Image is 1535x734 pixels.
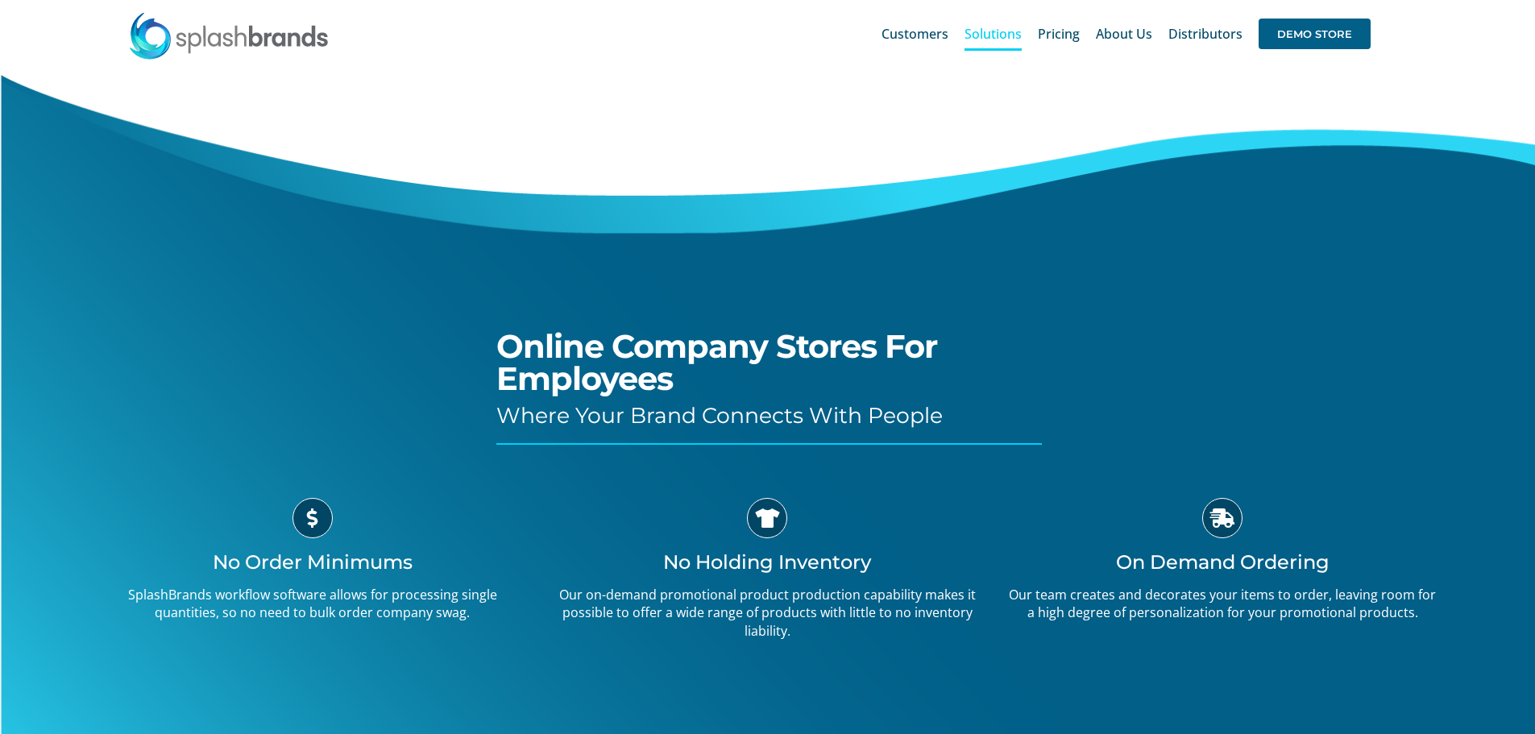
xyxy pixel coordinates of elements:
span: Where Your Brand Connects With People [496,402,943,429]
nav: Main Menu [882,8,1371,60]
span: About Us [1096,27,1152,40]
span: Distributors [1168,27,1243,40]
a: Distributors [1168,8,1243,60]
span: Solutions [965,27,1022,40]
span: Pricing [1038,27,1080,40]
h3: No Order Minimums [97,550,528,574]
h3: On Demand Ordering [1007,550,1438,574]
p: Our team creates and decorates your items to order, leaving room for a high degree of personaliza... [1007,586,1438,622]
a: Pricing [1038,8,1080,60]
span: Online Company Stores For Employees [496,326,937,398]
img: SplashBrands.com Logo [128,11,330,60]
span: Customers [882,27,948,40]
p: SplashBrands workflow software allows for processing single quantities, so no need to bulk order ... [97,586,528,622]
span: DEMO STORE [1259,19,1371,49]
a: DEMO STORE [1259,8,1371,60]
p: Our on-demand promotional product production capability makes it possible to offer a wide range o... [552,586,983,640]
h3: No Holding Inventory [552,550,983,574]
a: Customers [882,8,948,60]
